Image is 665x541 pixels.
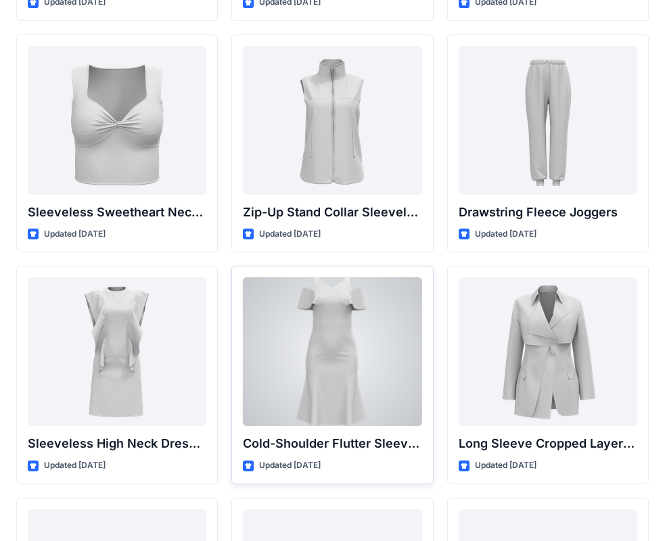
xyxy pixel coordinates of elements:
[475,227,536,241] p: Updated [DATE]
[28,46,206,195] a: Sleeveless Sweetheart Neck Twist-Front Crop Top
[28,434,206,453] p: Sleeveless High Neck Dress with Front Ruffle
[243,277,421,426] a: Cold-Shoulder Flutter Sleeve Midi Dress
[28,203,206,222] p: Sleeveless Sweetheart Neck Twist-Front Crop Top
[459,434,637,453] p: Long Sleeve Cropped Layered Blazer Dress
[259,458,321,473] p: Updated [DATE]
[44,227,106,241] p: Updated [DATE]
[28,277,206,426] a: Sleeveless High Neck Dress with Front Ruffle
[243,203,421,222] p: Zip-Up Stand Collar Sleeveless Vest
[243,46,421,195] a: Zip-Up Stand Collar Sleeveless Vest
[459,203,637,222] p: Drawstring Fleece Joggers
[459,46,637,195] a: Drawstring Fleece Joggers
[243,434,421,453] p: Cold-Shoulder Flutter Sleeve Midi Dress
[259,227,321,241] p: Updated [DATE]
[459,277,637,426] a: Long Sleeve Cropped Layered Blazer Dress
[44,458,106,473] p: Updated [DATE]
[475,458,536,473] p: Updated [DATE]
